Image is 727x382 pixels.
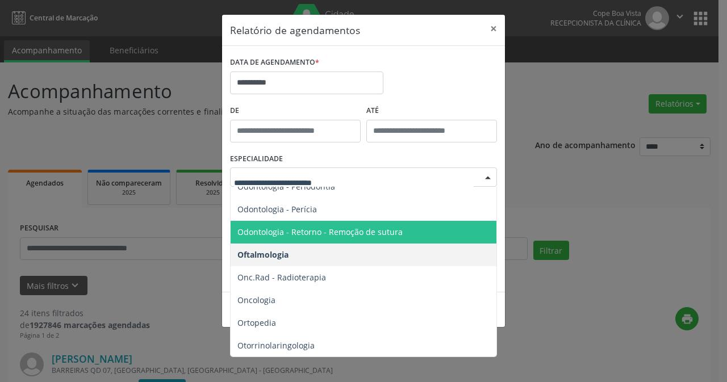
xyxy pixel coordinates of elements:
span: Odontologia - Perícia [237,204,317,215]
span: Ortopedia [237,317,276,328]
label: ESPECIALIDADE [230,150,283,168]
button: Close [482,15,505,43]
label: ATÉ [366,102,497,120]
h5: Relatório de agendamentos [230,23,360,37]
span: Odontologia - Periodontia [237,181,335,192]
span: Odontologia - Retorno - Remoção de sutura [237,226,403,237]
span: Otorrinolaringologia [237,340,315,351]
span: Oncologia [237,295,275,305]
span: Oftalmologia [237,249,289,260]
label: De [230,102,361,120]
label: DATA DE AGENDAMENTO [230,54,319,72]
span: Onc.Rad - Radioterapia [237,272,326,283]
